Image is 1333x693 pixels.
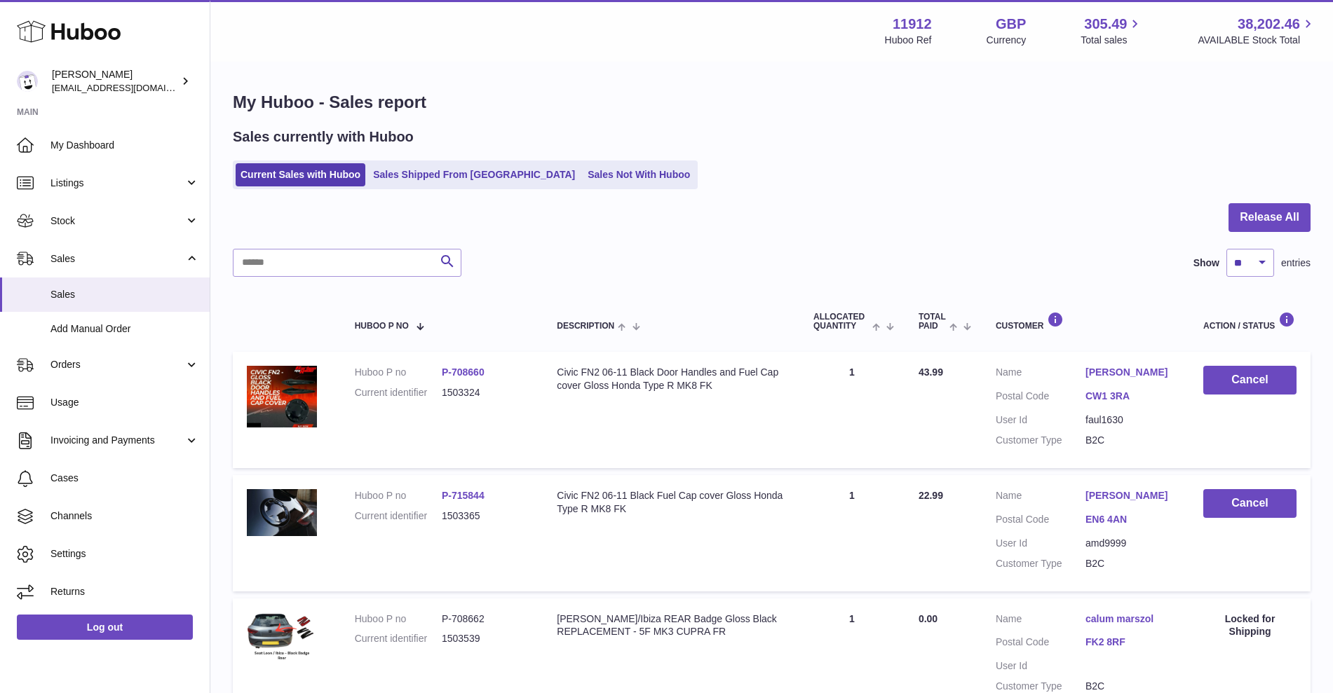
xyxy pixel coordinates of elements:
span: Invoicing and Payments [50,434,184,447]
a: [PERSON_NAME] [1085,489,1175,502]
a: 305.49 Total sales [1081,15,1143,47]
span: entries [1281,256,1311,270]
a: Sales Shipped From [GEOGRAPHIC_DATA] [368,163,580,186]
span: Sales [50,252,184,266]
h1: My Huboo - Sales report [233,91,1311,114]
dt: Name [996,612,1085,629]
strong: 11912 [893,15,932,34]
a: P-715844 [442,490,485,501]
img: $_57.PNG [247,612,317,665]
dd: faul1630 [1085,413,1175,427]
dt: Name [996,366,1085,383]
span: [EMAIL_ADDRESS][DOMAIN_NAME] [52,82,206,93]
span: Total sales [1081,34,1143,47]
a: Sales Not With Huboo [583,163,695,186]
span: Stock [50,214,184,228]
span: Orders [50,358,184,371]
div: Customer [996,312,1175,331]
span: 38,202.46 [1238,15,1300,34]
dd: amd9999 [1085,537,1175,550]
dt: Huboo P no [355,366,442,379]
dt: Current identifier [355,632,442,645]
dt: Postal Code [996,513,1085,530]
dd: 1503539 [442,632,529,645]
dt: User Id [996,659,1085,673]
dt: User Id [996,537,1085,550]
button: Cancel [1203,366,1297,394]
div: Action / Status [1203,312,1297,331]
a: FK2 8RF [1085,636,1175,649]
dt: Huboo P no [355,612,442,626]
a: [PERSON_NAME] [1085,366,1175,379]
div: [PERSON_NAME]/Ibiza REAR Badge Gloss Black REPLACEMENT - 5F MK3 CUPRA FR [557,612,785,639]
dd: P-708662 [442,612,529,626]
img: $_12.JPG [247,489,317,536]
label: Show [1193,256,1219,270]
span: Cases [50,472,199,485]
div: [PERSON_NAME] [52,68,178,95]
a: CW1 3RA [1085,390,1175,403]
span: 22.99 [919,490,943,501]
a: 38,202.46 AVAILABLE Stock Total [1198,15,1316,47]
div: Civic FN2 06-11 Black Fuel Cap cover Gloss Honda Type R MK8 FK [557,489,785,516]
dd: B2C [1085,680,1175,693]
strong: GBP [996,15,1026,34]
span: 305.49 [1084,15,1127,34]
div: Huboo Ref [885,34,932,47]
dt: Huboo P no [355,489,442,502]
span: Description [557,322,614,331]
td: 1 [799,352,905,468]
dd: B2C [1085,557,1175,570]
button: Cancel [1203,489,1297,518]
dt: Name [996,489,1085,506]
span: Listings [50,177,184,190]
span: Add Manual Order [50,322,199,336]
span: 0.00 [919,613,938,624]
dt: Customer Type [996,557,1085,570]
img: info@carbonmyride.com [17,71,38,92]
a: EN6 4AN [1085,513,1175,526]
a: Log out [17,615,193,640]
span: Total paid [919,313,946,331]
span: ALLOCATED Quantity [813,313,869,331]
span: Settings [50,547,199,561]
h2: Sales currently with Huboo [233,128,414,146]
span: Sales [50,288,199,301]
div: Currency [987,34,1027,47]
span: Usage [50,396,199,409]
a: Current Sales with Huboo [236,163,365,186]
dd: 1503365 [442,509,529,523]
span: My Dashboard [50,139,199,152]
dt: Current identifier [355,509,442,523]
span: 43.99 [919,366,943,378]
a: P-708660 [442,366,485,378]
span: Channels [50,509,199,523]
dt: Customer Type [996,434,1085,447]
dt: Postal Code [996,636,1085,652]
dt: Current identifier [355,386,442,399]
img: $_12.JPG [247,366,317,427]
button: Release All [1229,203,1311,232]
div: Civic FN2 06-11 Black Door Handles and Fuel Cap cover Gloss Honda Type R MK8 FK [557,366,785,392]
div: Locked for Shipping [1203,612,1297,639]
dt: Postal Code [996,390,1085,406]
td: 1 [799,475,905,591]
span: Returns [50,585,199,598]
a: calum marszol [1085,612,1175,626]
dt: User Id [996,413,1085,427]
span: AVAILABLE Stock Total [1198,34,1316,47]
dd: 1503324 [442,386,529,399]
span: Huboo P no [355,322,409,331]
dd: B2C [1085,434,1175,447]
dt: Customer Type [996,680,1085,693]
